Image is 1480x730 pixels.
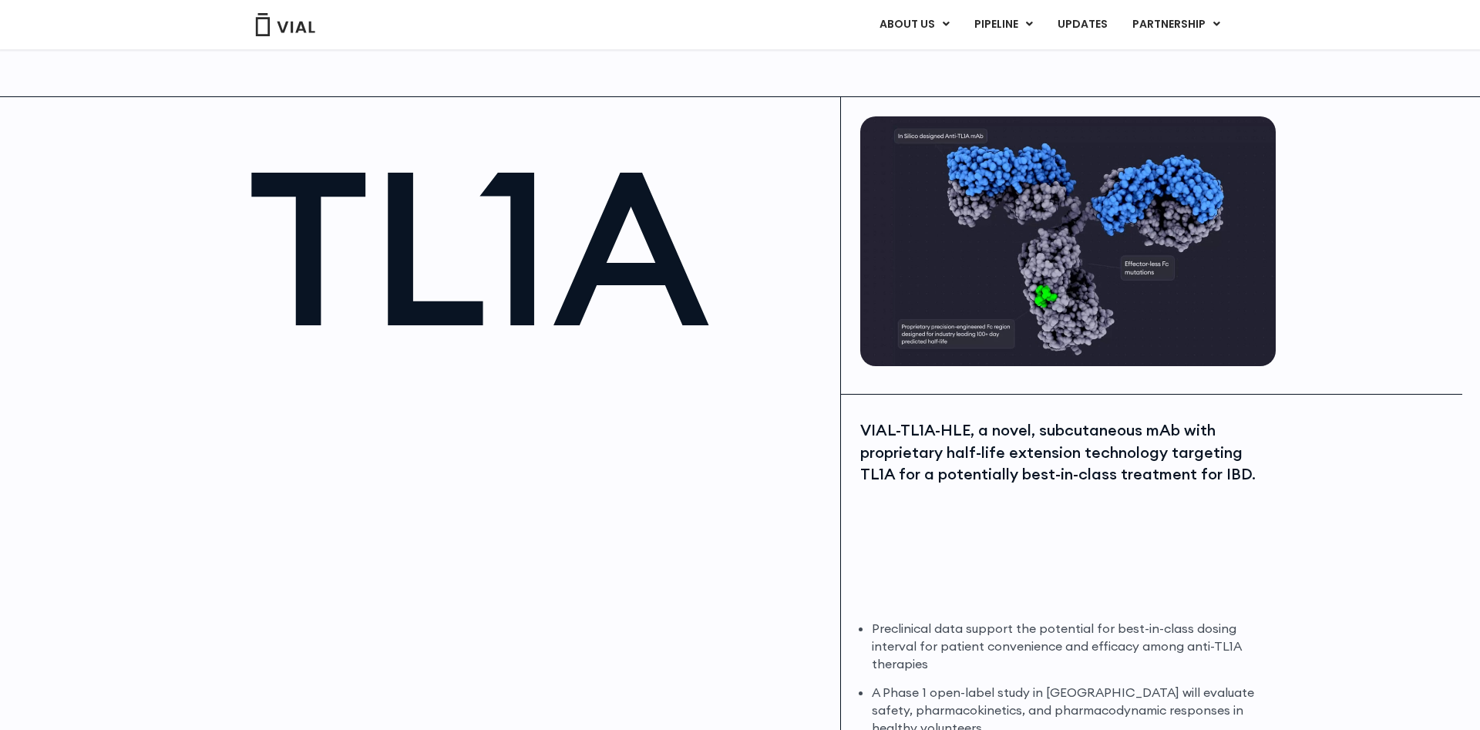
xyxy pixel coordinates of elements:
a: ABOUT USMenu Toggle [867,12,961,38]
h1: TL1A [247,140,825,355]
div: VIAL-TL1A-HLE, a novel, subcutaneous mAb with proprietary half-life extension technology targetin... [860,419,1272,486]
a: PIPELINEMenu Toggle [962,12,1044,38]
img: TL1A antibody diagram. [860,116,1276,366]
a: UPDATES [1045,12,1119,38]
img: Vial Logo [254,13,316,36]
li: Preclinical data support the potential for best-in-class dosing interval for patient convenience ... [872,620,1272,673]
a: PARTNERSHIPMenu Toggle [1120,12,1233,38]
